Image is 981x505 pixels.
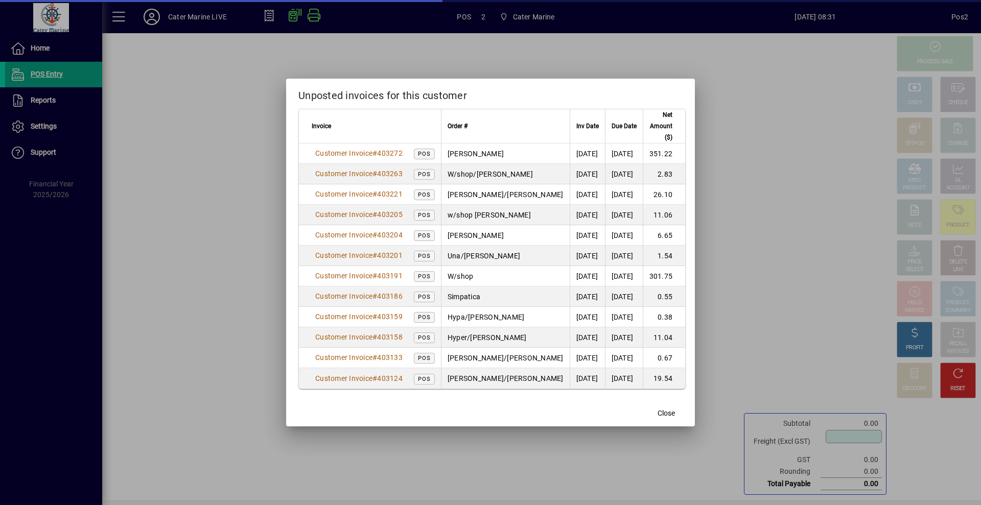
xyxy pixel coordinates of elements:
span: # [372,272,377,280]
span: POS [418,355,431,362]
td: 0.55 [643,286,686,307]
td: [DATE] [570,246,605,266]
td: [DATE] [570,286,605,307]
td: [DATE] [570,307,605,327]
span: 403263 [377,170,403,178]
span: Close [658,408,675,419]
span: [PERSON_NAME]/[PERSON_NAME] [448,374,564,382]
span: Una/[PERSON_NAME] [448,252,520,260]
span: POS [418,151,431,157]
span: Simpatica [448,293,480,301]
span: 403221 [377,190,403,198]
span: 403159 [377,312,403,321]
span: # [372,231,377,239]
span: POS [418,273,431,280]
span: Hypa/[PERSON_NAME] [448,313,525,321]
span: # [372,292,377,300]
span: # [372,210,377,219]
span: Customer Invoice [315,272,372,280]
span: Customer Invoice [315,374,372,382]
td: [DATE] [570,143,605,164]
td: [DATE] [605,348,643,368]
span: Invoice [312,121,331,132]
td: [DATE] [605,225,643,246]
span: # [372,374,377,382]
td: 26.10 [643,184,686,205]
span: Customer Invoice [315,210,372,219]
span: 403201 [377,251,403,259]
span: POS [418,334,431,341]
td: [DATE] [605,184,643,205]
span: POS [418,191,431,198]
span: Inv Date [576,121,599,132]
span: POS [418,294,431,300]
td: [DATE] [605,266,643,286]
span: POS [418,171,431,178]
span: [PERSON_NAME] [448,231,504,239]
span: Customer Invoice [315,292,372,300]
span: 403186 [377,292,403,300]
span: 403124 [377,374,403,382]
span: # [372,190,377,198]
a: Customer Invoice#403201 [312,250,406,261]
span: Customer Invoice [315,190,372,198]
td: [DATE] [605,286,643,307]
td: [DATE] [570,164,605,184]
span: 403158 [377,333,403,341]
td: 11.04 [643,327,686,348]
span: [PERSON_NAME]/[PERSON_NAME] [448,354,564,362]
span: Due Date [612,121,637,132]
td: 0.67 [643,348,686,368]
td: [DATE] [605,143,643,164]
a: Customer Invoice#403124 [312,373,406,384]
span: # [372,149,377,157]
span: Hyper/[PERSON_NAME] [448,333,527,342]
span: [PERSON_NAME]/[PERSON_NAME] [448,190,564,199]
span: # [372,333,377,341]
td: [DATE] [570,184,605,205]
a: Customer Invoice#403263 [312,168,406,179]
a: Customer Invoice#403191 [312,270,406,281]
a: Customer Invoice#403158 [312,331,406,343]
span: POS [418,376,431,382]
td: [DATE] [570,327,605,348]
span: Customer Invoice [315,149,372,157]
span: W/shop [448,272,474,280]
td: [DATE] [570,368,605,389]
span: # [372,353,377,362]
td: [DATE] [570,225,605,246]
td: 6.65 [643,225,686,246]
h2: Unposted invoices for this customer [286,79,695,108]
a: Customer Invoice#403133 [312,352,406,363]
span: [PERSON_NAME] [448,150,504,158]
td: 11.06 [643,205,686,225]
span: POS [418,253,431,259]
td: [DATE] [605,327,643,348]
td: [DATE] [570,266,605,286]
a: Customer Invoice#403159 [312,311,406,322]
td: [DATE] [605,205,643,225]
td: 2.83 [643,164,686,184]
a: Customer Invoice#403272 [312,148,406,159]
span: W/shop/[PERSON_NAME] [448,170,533,178]
span: Customer Invoice [315,333,372,341]
td: 351.22 [643,143,686,164]
span: Net Amount ($) [649,109,673,143]
span: Customer Invoice [315,312,372,321]
td: 19.54 [643,368,686,389]
span: Customer Invoice [315,353,372,362]
a: Customer Invoice#403221 [312,188,406,200]
td: [DATE] [605,164,643,184]
span: 403133 [377,353,403,362]
span: # [372,312,377,321]
td: [DATE] [570,348,605,368]
span: POS [418,232,431,239]
button: Close [650,404,683,422]
span: # [372,251,377,259]
td: [DATE] [605,307,643,327]
span: 403272 [377,149,403,157]
span: 403205 [377,210,403,219]
td: 301.75 [643,266,686,286]
span: w/shop [PERSON_NAME] [448,211,531,219]
span: 403204 [377,231,403,239]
